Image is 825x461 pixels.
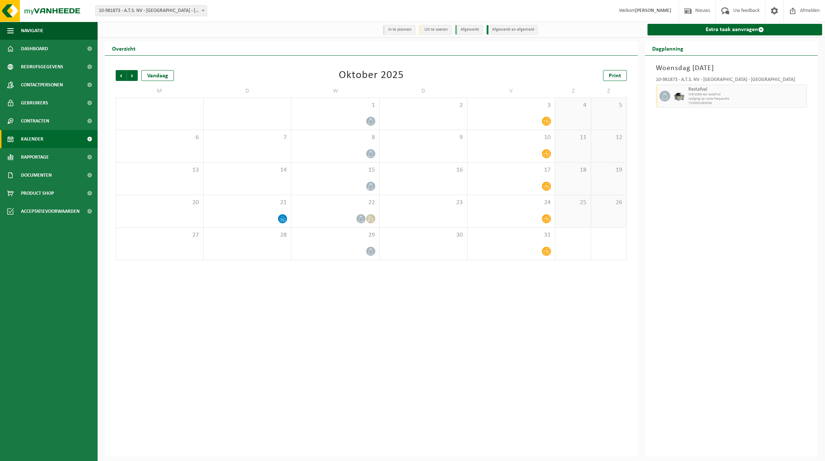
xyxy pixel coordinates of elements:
[467,85,555,98] td: V
[21,130,43,148] span: Kalender
[688,97,805,101] span: Lediging op vaste frequentie
[471,199,551,207] span: 24
[595,134,623,142] span: 12
[383,199,463,207] span: 23
[471,134,551,142] span: 10
[295,199,375,207] span: 22
[595,199,623,207] span: 26
[21,22,43,40] span: Navigatie
[21,166,52,184] span: Documenten
[656,77,807,85] div: 10-981873 - A.T.S. NV - [GEOGRAPHIC_DATA] - [GEOGRAPHIC_DATA]
[207,231,287,239] span: 28
[295,231,375,239] span: 29
[688,87,805,92] span: Restafval
[96,6,207,16] span: 10-981873 - A.T.S. NV - LANGERBRUGGE - GENT
[207,199,287,207] span: 21
[471,102,551,109] span: 3
[559,134,587,142] span: 11
[595,166,623,174] span: 19
[674,91,685,102] img: WB-5000-GAL-GY-01
[609,73,621,79] span: Print
[141,70,174,81] div: Vandaag
[339,70,404,81] div: Oktober 2025
[383,25,415,35] li: In te plannen
[207,166,287,174] span: 14
[120,199,200,207] span: 20
[21,94,48,112] span: Gebruikers
[116,70,127,81] span: Vorige
[120,231,200,239] span: 27
[21,148,49,166] span: Rapportage
[127,70,138,81] span: Volgende
[21,184,54,202] span: Product Shop
[559,166,587,174] span: 18
[204,85,291,98] td: D
[688,92,805,97] span: WB-5000-GA restafval
[555,85,591,98] td: Z
[471,166,551,174] span: 17
[380,85,467,98] td: D
[21,112,49,130] span: Contracten
[559,102,587,109] span: 4
[21,58,63,76] span: Bedrijfsgegevens
[603,70,627,81] a: Print
[487,25,538,35] li: Afgewerkt en afgemeld
[656,63,807,74] h3: Woensdag [DATE]
[635,8,671,13] strong: [PERSON_NAME]
[295,134,375,142] span: 8
[383,102,463,109] span: 2
[291,85,379,98] td: W
[471,231,551,239] span: 31
[647,24,822,35] a: Extra taak aanvragen
[105,41,143,55] h2: Overzicht
[559,199,587,207] span: 25
[688,101,805,105] span: T250001965638
[21,76,63,94] span: Contactpersonen
[21,202,80,220] span: Acceptatievoorwaarden
[21,40,48,58] span: Dashboard
[383,134,463,142] span: 9
[419,25,452,35] li: Uit te voeren
[120,166,200,174] span: 13
[295,166,375,174] span: 15
[207,134,287,142] span: 7
[383,166,463,174] span: 16
[595,102,623,109] span: 5
[455,25,483,35] li: Afgewerkt
[95,5,207,16] span: 10-981873 - A.T.S. NV - LANGERBRUGGE - GENT
[591,85,627,98] td: Z
[645,41,691,55] h2: Dagplanning
[116,85,204,98] td: M
[120,134,200,142] span: 6
[383,231,463,239] span: 30
[295,102,375,109] span: 1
